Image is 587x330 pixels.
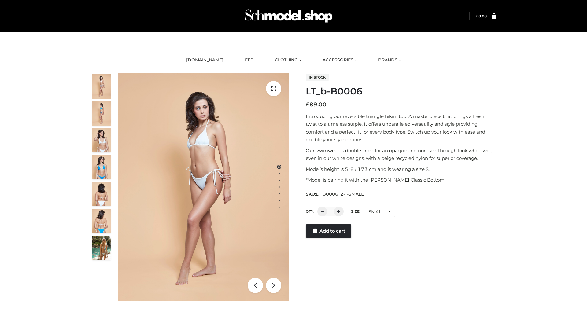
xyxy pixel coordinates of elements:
img: ArielClassicBikiniTop_CloudNine_AzureSky_OW114ECO_4-scaled.jpg [92,155,111,179]
a: £0.00 [476,14,487,18]
a: BRANDS [374,53,405,67]
img: ArielClassicBikiniTop_CloudNine_AzureSky_OW114ECO_8-scaled.jpg [92,209,111,233]
span: £ [306,101,309,108]
img: ArielClassicBikiniTop_CloudNine_AzureSky_OW114ECO_3-scaled.jpg [92,128,111,152]
span: SKU: [306,190,364,198]
a: [DOMAIN_NAME] [182,53,228,67]
a: FFP [240,53,258,67]
p: *Model is pairing it with the [PERSON_NAME] Classic Bottom [306,176,496,184]
p: Our swimwear is double lined for an opaque and non-see-through look when wet, even in our white d... [306,147,496,162]
div: SMALL [364,207,395,217]
bdi: 89.00 [306,101,327,108]
img: Arieltop_CloudNine_AzureSky2.jpg [92,236,111,260]
label: QTY: [306,209,314,214]
label: Size: [351,209,360,214]
span: In stock [306,74,329,81]
span: LT_B0006_2-_-SMALL [316,191,364,197]
h1: LT_b-B0006 [306,86,496,97]
img: ArielClassicBikiniTop_CloudNine_AzureSky_OW114ECO_7-scaled.jpg [92,182,111,206]
bdi: 0.00 [476,14,487,18]
img: Schmodel Admin 964 [243,4,334,28]
a: ACCESSORIES [318,53,361,67]
img: ArielClassicBikiniTop_CloudNine_AzureSky_OW114ECO_1-scaled.jpg [92,74,111,99]
a: CLOTHING [270,53,306,67]
span: £ [476,14,478,18]
img: ArielClassicBikiniTop_CloudNine_AzureSky_OW114ECO_2-scaled.jpg [92,101,111,126]
a: Add to cart [306,224,351,238]
img: ArielClassicBikiniTop_CloudNine_AzureSky_OW114ECO_1 [118,73,289,301]
p: Model’s height is 5 ‘8 / 173 cm and is wearing a size S. [306,165,496,173]
p: Introducing our reversible triangle bikini top. A masterpiece that brings a fresh twist to a time... [306,112,496,144]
